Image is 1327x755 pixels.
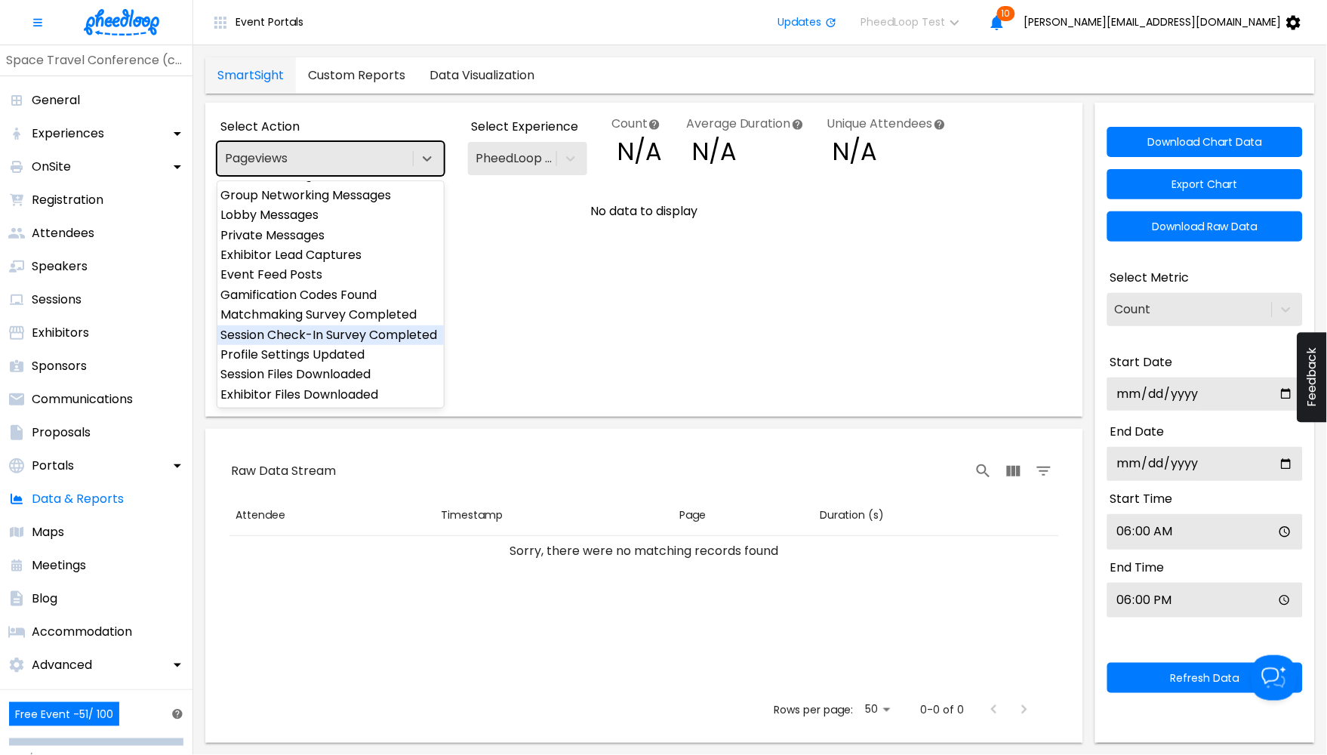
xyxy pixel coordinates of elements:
[32,224,94,242] p: Attendees
[199,8,316,38] button: Event Portals
[476,152,555,165] div: PheedLoop Go
[1110,353,1173,371] span: Start Date
[296,57,417,94] a: data-tab-[object Object]
[1110,269,1190,287] span: Select Metric
[1107,420,1303,627] div: Advanced SmartSight required to unlock this option or information
[859,698,896,720] div: 50
[968,456,999,486] button: Search
[1115,303,1151,316] div: Count
[205,57,547,94] div: data tabs
[32,257,88,276] p: Speakers
[1107,211,1303,242] button: download raw data
[225,152,288,165] div: Pageviews
[32,490,124,508] p: Data & Reports
[217,305,444,325] div: Matchmaking Survey Completed
[32,656,92,674] p: Advanced
[1107,663,1303,693] button: Refresh Data
[441,506,503,525] div: Timestamp
[591,202,698,220] span: No data to display
[774,702,853,717] p: Rows per page:
[1012,8,1321,38] button: [PERSON_NAME][EMAIL_ADDRESS][DOMAIN_NAME]
[617,138,662,166] span: N/A
[32,324,89,342] p: Exhibitors
[32,191,103,209] p: Registration
[32,390,133,408] p: Communications
[679,506,706,525] div: Page
[435,501,509,529] button: Sort
[32,125,104,143] p: Experiences
[1110,490,1173,508] span: Start Time
[32,158,71,176] p: OnSite
[217,265,444,285] div: Event Feed Posts
[1029,456,1059,486] button: Filter Table
[32,424,91,442] p: Proposals
[471,118,578,136] span: Select Experience
[32,91,80,109] p: General
[217,205,444,225] div: Lobby Messages
[820,506,884,525] div: Duration (s)
[217,385,444,405] div: Exhibitor Files Downloaded
[205,57,296,94] a: data-tab-SmartSight
[236,506,285,525] div: Attendee
[611,115,662,132] label: Count
[1153,220,1258,233] span: Download Raw Data
[220,118,300,136] span: Select Action
[1172,178,1238,190] span: Export Chart
[778,16,822,28] span: Updates
[32,523,64,541] p: Maps
[648,119,660,131] svg: The individual data points gathered throughout the time period covered by the chart. A single att...
[165,707,183,721] a: Help
[229,501,291,529] button: Sort
[1110,559,1165,577] span: End Time
[9,702,119,726] div: Free Event - 51 / 100
[1171,672,1239,684] span: Refresh Data
[673,501,712,529] button: Sort
[84,9,159,35] img: logo
[861,16,946,28] span: PheedLoop Test
[1305,348,1319,408] span: Feedback
[236,542,1053,560] div: Sorry, there were no matching records found
[1107,169,1303,199] button: Export Chart
[814,501,890,529] button: Sort
[849,8,982,38] button: PheedLoop Test
[231,462,336,479] span: Raw Data Stream
[217,345,444,365] div: Profile Settings Updated
[32,556,86,575] p: Meetings
[982,8,1012,38] button: 10
[217,365,444,384] div: Session Files Downloaded
[229,447,1059,495] div: Table Toolbar
[827,115,945,132] label: Unique Attendees
[1024,16,1282,28] span: [PERSON_NAME][EMAIL_ADDRESS][DOMAIN_NAME]
[6,51,186,69] p: Space Travel Conference (curriculum)
[32,590,57,608] p: Blog
[766,8,849,38] button: Updates
[792,119,804,131] svg: The average duration, in seconds, across all data points throughout the time period covered by th...
[692,138,803,166] span: N/A
[217,285,444,305] div: Gamification Codes Found
[417,57,547,94] a: data-tab-[object Object]
[1252,655,1297,701] iframe: Help Scout Beacon - Open
[920,702,964,717] p: 0-0 of 0
[236,16,303,28] span: Event Portals
[999,456,1029,486] button: View Columns
[217,186,444,205] div: Group Networking Messages
[217,245,444,265] div: Exhibitor Lead Captures
[32,291,82,309] p: Sessions
[1107,127,1303,157] button: Download Chart Data
[217,325,444,345] div: Session Check-In Survey Completed
[32,457,74,475] p: Portals
[934,119,946,131] svg: The number of unique attendees observed by SmartSight for the selected metric throughout the time...
[1148,136,1262,148] span: Download Chart Data
[833,138,945,166] span: N/A
[686,115,803,132] label: Average Duration
[1110,423,1165,441] span: End Date
[217,226,444,245] div: Private Messages
[32,357,87,375] p: Sponsors
[997,6,1015,21] span: 10
[32,623,132,641] p: Accommodation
